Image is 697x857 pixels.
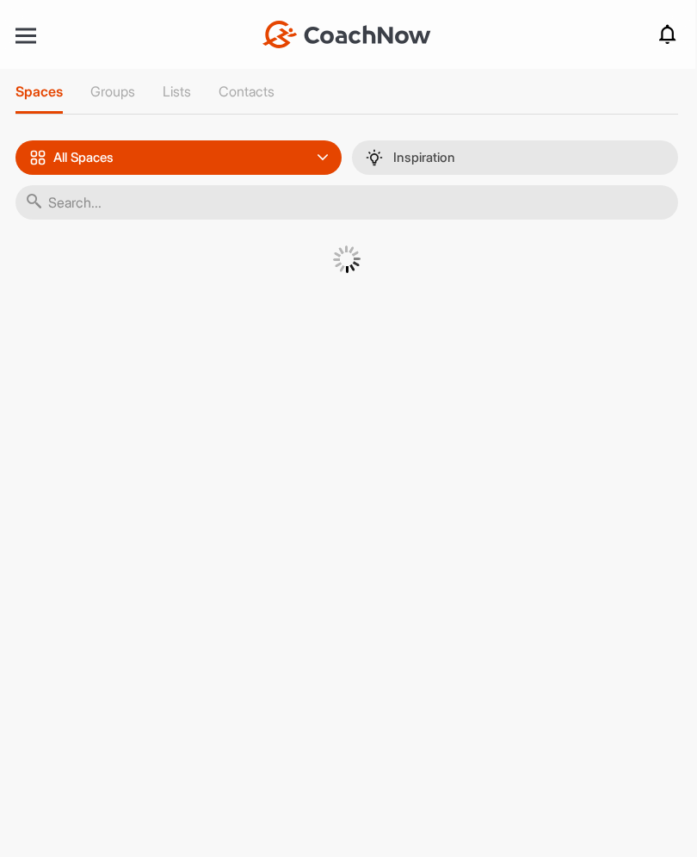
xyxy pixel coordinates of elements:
p: Spaces [15,83,63,100]
p: Contacts [219,83,274,100]
img: icon [29,149,46,166]
p: All Spaces [53,151,114,165]
input: Search... [15,185,678,220]
p: Groups [90,83,135,100]
p: Inspiration [393,151,455,165]
img: G6gVgL6ErOh57ABN0eRmCEwV0I4iEi4d8EwaPGI0tHgoAbU4EAHFLEQAh+QQFCgALACwIAA4AGAASAAAEbHDJSesaOCdk+8xg... [333,245,361,273]
img: menuIcon [366,149,383,166]
img: CoachNow [262,21,431,48]
p: Lists [163,83,191,100]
